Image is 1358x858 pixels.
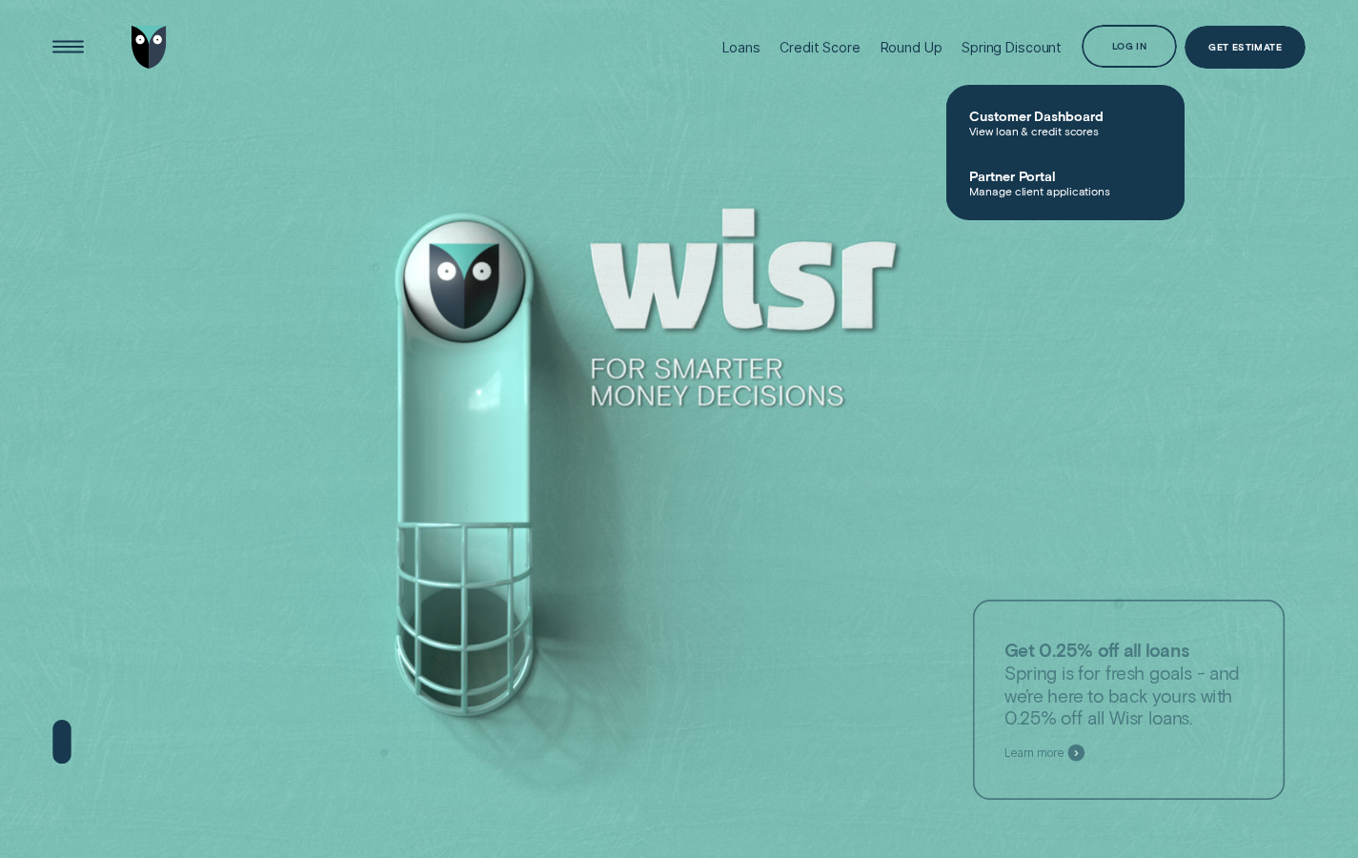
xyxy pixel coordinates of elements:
strong: Get 0.25% off all loans [1004,639,1189,661]
a: Partner PortalManage client applications [946,153,1185,213]
button: Open Menu [47,26,90,69]
a: Customer DashboardView loan & credit scores [946,92,1185,153]
img: Wisr [132,26,167,69]
div: Credit Score [780,39,860,55]
a: Get 0.25% off all loansSpring is for fresh goals - and we’re here to back yours with 0.25% off al... [973,600,1285,800]
div: Spring Discount [962,39,1062,55]
span: Customer Dashboard [969,108,1162,124]
span: View loan & credit scores [969,124,1162,137]
button: Log in [1082,25,1177,68]
span: Manage client applications [969,184,1162,197]
span: Learn more [1004,746,1064,761]
span: Partner Portal [969,168,1162,184]
a: Get Estimate [1185,26,1306,69]
p: Spring is for fresh goals - and we’re here to back yours with 0.25% off all Wisr loans. [1004,639,1253,730]
div: Loans [722,39,760,55]
div: Round Up [881,39,942,55]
